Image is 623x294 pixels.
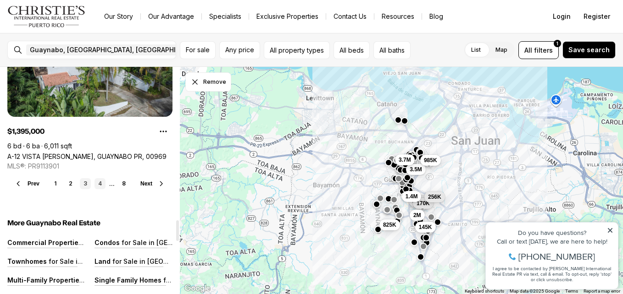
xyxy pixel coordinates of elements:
button: All baths [373,41,411,59]
p: Commercial Properties [7,239,83,246]
button: Allfilters1 [518,41,559,59]
span: 2M [413,212,421,219]
span: 985K [424,156,437,163]
a: Specialists [202,10,249,23]
button: 2M [410,210,425,221]
button: Any price [219,41,260,59]
label: List [464,42,488,58]
a: 1 [50,178,61,189]
button: Register [578,7,616,26]
a: Resources [374,10,422,23]
a: Commercial Properties for Sale in [GEOGRAPHIC_DATA] [7,239,184,246]
p: Condos [95,239,120,246]
a: Single Family Homes for Sale in [GEOGRAPHIC_DATA] [95,276,263,284]
p: Townhomes [7,257,47,265]
button: 256K [424,191,445,202]
a: Our Story [97,10,140,23]
button: 145K [415,222,436,233]
li: ... [109,180,115,187]
span: 1.4M [406,193,418,200]
button: All beds [334,41,370,59]
span: Save search [568,46,610,54]
a: 4 [95,178,106,189]
span: 360K [412,197,426,204]
span: Register [584,13,610,20]
a: 3 [80,178,91,189]
nav: Pagination [50,178,129,189]
a: Exclusive Properties [249,10,326,23]
span: 825K [383,221,396,228]
a: Blog [422,10,451,23]
p: Single Family Homes [95,276,161,284]
p: for Sale in [GEOGRAPHIC_DATA] [120,239,222,246]
a: Townhomes for Sale in [GEOGRAPHIC_DATA] [7,257,149,265]
a: Condos for Sale in [GEOGRAPHIC_DATA] [95,239,222,246]
button: Save search [562,41,616,59]
span: 3.5M [410,165,422,173]
button: Login [547,7,576,26]
button: 3.7M [395,154,415,165]
button: Dismiss drawing [185,72,231,92]
span: Prev [28,180,39,187]
span: [PHONE_NUMBER] [38,43,114,52]
span: Next [140,180,152,187]
button: 985K [420,154,441,165]
div: Do you have questions? [10,21,133,27]
button: Next [140,180,165,187]
button: Contact Us [326,10,374,23]
span: Login [553,13,571,20]
a: 2 [65,178,76,189]
a: 8 [118,178,129,189]
span: 145K [419,223,432,231]
span: 170K [417,199,430,207]
div: Call or text [DATE], we are here to help! [10,29,133,36]
button: Prev [15,180,39,187]
a: Our Advantage [141,10,201,23]
p: for Sale in [GEOGRAPHIC_DATA] [111,257,212,265]
span: filters [534,45,553,55]
span: I agree to be contacted by [PERSON_NAME] International Real Estate PR via text, call & email. To ... [11,56,131,74]
p: Land [95,257,111,265]
p: for Sale in [GEOGRAPHIC_DATA] [47,257,149,265]
span: 256K [428,193,441,201]
a: Land for Sale in [GEOGRAPHIC_DATA] [95,257,212,265]
button: Property options [154,122,172,141]
button: 170K [413,197,434,208]
a: Multi-Family Properties for Sale in [GEOGRAPHIC_DATA] [7,276,185,284]
img: logo [7,5,86,27]
span: For sale [186,46,210,54]
button: 3.5M [406,163,426,174]
span: All [524,45,532,55]
label: Map [488,42,515,58]
p: for Sale in [GEOGRAPHIC_DATA] [161,276,263,284]
button: 825K [379,219,400,230]
button: 1.4M [402,191,422,202]
span: 1 [556,40,558,47]
span: Guaynabo, [GEOGRAPHIC_DATA], [GEOGRAPHIC_DATA] [30,46,201,54]
span: 3.7M [399,156,411,163]
p: Multi-Family Properties [7,276,84,284]
a: A-12 VISTA LINDA, GUAYNABO PR, 00969 [7,152,167,160]
span: Any price [225,46,254,54]
button: For sale [180,41,216,59]
button: All property types [264,41,330,59]
h5: More Guaynabo Real Estate [7,218,172,228]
